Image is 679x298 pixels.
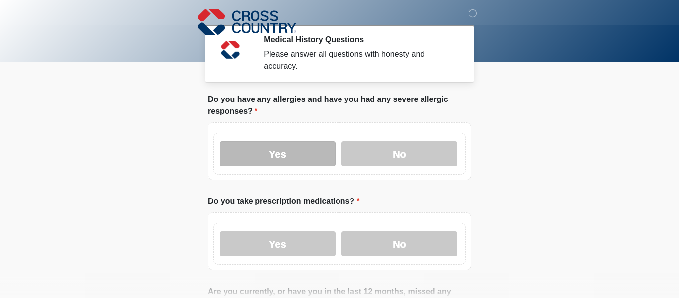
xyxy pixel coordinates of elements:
label: Do you take prescription medications? [208,196,360,207]
div: Please answer all questions with honesty and accuracy. [264,48,456,72]
label: No [341,231,457,256]
label: Yes [220,231,336,256]
img: Agent Avatar [215,35,245,65]
label: Do you have any allergies and have you had any severe allergic responses? [208,94,471,117]
label: No [341,141,457,166]
img: Cross Country Logo [198,7,296,36]
label: Yes [220,141,336,166]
